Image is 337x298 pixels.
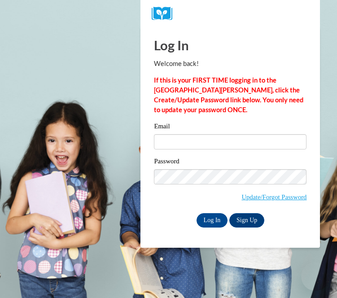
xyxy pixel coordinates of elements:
[301,262,330,291] iframe: Button to launch messaging window
[154,158,306,167] label: Password
[197,213,228,228] input: Log In
[152,7,179,21] img: Logo brand
[154,123,306,132] label: Email
[154,36,306,54] h1: Log In
[241,193,306,201] a: Update/Forgot Password
[154,76,303,114] strong: If this is your FIRST TIME logging in to the [GEOGRAPHIC_DATA][PERSON_NAME], click the Create/Upd...
[154,59,306,69] p: Welcome back!
[152,7,309,21] a: COX Campus
[229,213,264,228] a: Sign Up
